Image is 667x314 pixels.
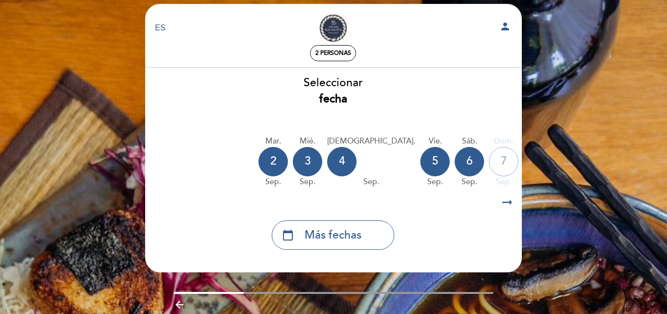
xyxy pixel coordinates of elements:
[305,227,361,243] span: Más fechas
[489,176,518,188] div: sep.
[327,136,415,147] div: [DEMOGRAPHIC_DATA].
[499,21,511,36] button: person
[500,192,514,213] i: arrow_right_alt
[258,136,288,147] div: mar.
[272,15,394,42] a: [PERSON_NAME]
[455,136,484,147] div: sáb.
[293,147,322,176] div: 3
[489,136,518,147] div: dom.
[499,21,511,32] i: person
[420,136,450,147] div: vie.
[489,147,518,176] div: 7
[455,147,484,176] div: 6
[420,147,450,176] div: 5
[258,176,288,188] div: sep.
[327,147,357,176] div: 4
[319,92,347,106] b: fecha
[455,176,484,188] div: sep.
[174,299,185,311] i: arrow_backward
[293,176,322,188] div: sep.
[258,147,288,176] div: 2
[293,136,322,147] div: mié.
[282,227,294,243] i: calendar_today
[420,176,450,188] div: sep.
[144,75,522,107] div: Seleccionar
[327,176,415,188] div: sep.
[315,49,351,57] span: 2 personas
